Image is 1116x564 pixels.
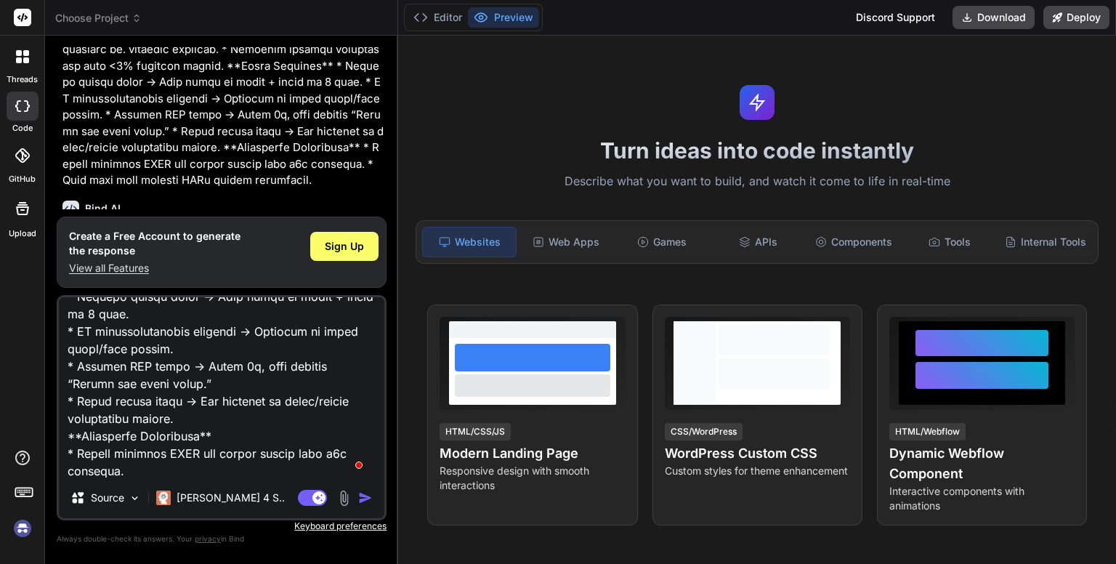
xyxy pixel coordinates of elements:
[407,137,1107,164] h1: Turn ideas into code instantly
[358,491,373,505] img: icon
[953,6,1035,29] button: Download
[1043,6,1109,29] button: Deploy
[889,443,1075,484] h4: Dynamic Webflow Component
[69,261,240,275] p: View all Features
[69,229,240,258] h1: Create a Free Account to generate the response
[129,492,141,504] img: Pick Models
[665,443,850,464] h4: WordPress Custom CSS
[847,6,944,29] div: Discord Support
[889,484,1075,513] p: Interactive components with animations
[325,239,364,254] span: Sign Up
[10,516,35,541] img: signin
[91,491,124,505] p: Source
[336,490,352,507] img: attachment
[407,172,1107,191] p: Describe what you want to build, and watch it come to life in real-time
[440,423,511,440] div: HTML/CSS/JS
[9,173,36,185] label: GitHub
[440,464,625,493] p: Responsive design with smooth interactions
[156,491,171,505] img: Claude 4 Sonnet
[9,227,36,240] label: Upload
[408,7,468,28] button: Editor
[85,201,121,216] h6: Bind AI
[615,227,708,257] div: Games
[999,227,1092,257] div: Internal Tools
[519,227,612,257] div: Web Apps
[807,227,900,257] div: Components
[57,532,387,546] p: Always double-check its answers. Your in Bind
[55,11,142,25] span: Choose Project
[12,122,33,134] label: code
[57,520,387,532] p: Keyboard preferences
[195,534,221,543] span: privacy
[177,491,285,505] p: [PERSON_NAME] 4 S..
[7,73,38,86] label: threads
[468,7,539,28] button: Preview
[440,443,625,464] h4: Modern Landing Page
[665,423,743,440] div: CSS/WordPress
[422,227,517,257] div: Websites
[665,464,850,478] p: Custom styles for theme enhancement
[59,297,384,478] textarea: To enrich screen reader interactions, please activate Accessibility in Grammarly extension settings
[711,227,804,257] div: APIs
[903,227,996,257] div: Tools
[889,423,966,440] div: HTML/Webflow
